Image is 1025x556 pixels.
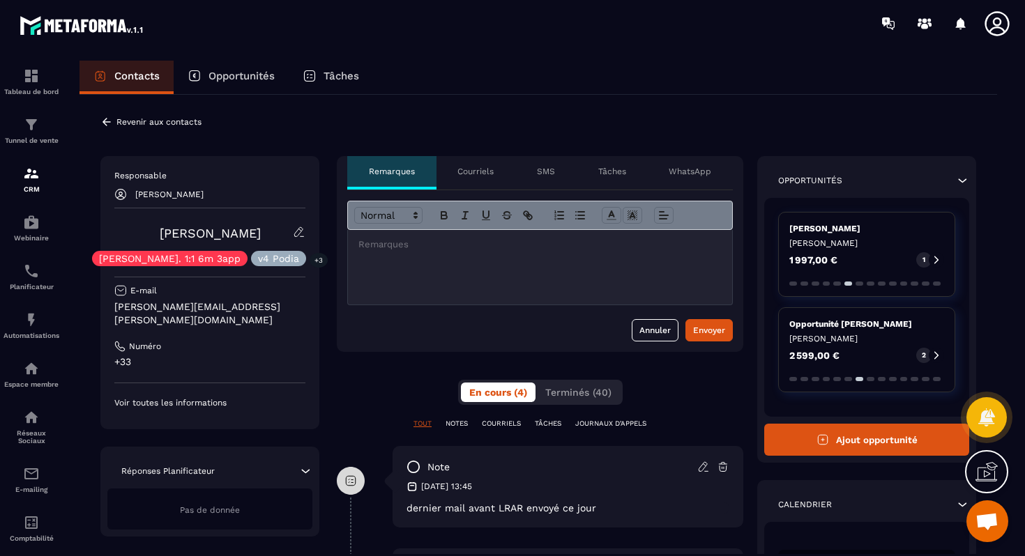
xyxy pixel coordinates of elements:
[427,461,450,474] p: note
[129,341,161,352] p: Numéro
[789,238,944,249] p: [PERSON_NAME]
[23,263,40,279] img: scheduler
[3,486,59,493] p: E-mailing
[121,465,215,477] p: Réponses Planificateur
[3,234,59,242] p: Webinaire
[23,465,40,482] img: email
[160,226,261,240] a: [PERSON_NAME]
[114,70,160,82] p: Contacts
[23,214,40,231] img: automations
[3,504,59,553] a: accountantaccountantComptabilité
[669,166,711,177] p: WhatsApp
[789,350,840,360] p: 2 599,00 €
[258,254,299,263] p: v4 Podia
[469,387,527,398] span: En cours (4)
[789,318,944,330] p: Opportunité [PERSON_NAME]
[632,319,678,341] button: Annuler
[310,253,328,268] p: +3
[966,500,1008,542] a: Ouvrir le chat
[79,61,174,94] a: Contacts
[116,117,202,127] p: Revenir aux contacts
[3,155,59,203] a: formationformationCRM
[457,166,494,177] p: Courriels
[3,380,59,388] p: Espace membre
[135,190,204,199] p: [PERSON_NAME]
[3,252,59,301] a: schedulerschedulerPlanificateur
[482,419,521,428] p: COURRIELS
[289,61,373,94] a: Tâches
[3,350,59,399] a: automationsautomationsEspace membre
[693,323,725,337] div: Envoyer
[461,383,536,402] button: En cours (4)
[413,419,432,428] p: TOUT
[23,514,40,531] img: accountant
[3,429,59,445] p: Réseaux Sociaux
[421,481,472,492] p: [DATE] 13:45
[99,254,241,263] p: [PERSON_NAME]. 1:1 6m 3app
[23,165,40,182] img: formation
[789,223,944,234] p: [PERSON_NAME]
[369,166,415,177] p: Remarques
[922,350,926,360] p: 2
[23,409,40,426] img: social-network
[789,255,837,265] p: 1 997,00 €
[114,170,305,181] p: Responsable
[114,355,305,369] p: +33
[778,175,842,186] p: Opportunités
[789,333,944,344] p: [PERSON_NAME]
[3,137,59,144] p: Tunnel de vente
[3,106,59,155] a: formationformationTunnel de vente
[3,88,59,95] p: Tableau de bord
[23,116,40,133] img: formation
[3,283,59,291] p: Planificateur
[537,383,620,402] button: Terminés (40)
[114,397,305,408] p: Voir toutes les informations
[114,300,305,327] p: [PERSON_NAME][EMAIL_ADDRESS][PERSON_NAME][DOMAIN_NAME]
[20,13,145,38] img: logo
[3,399,59,455] a: social-networksocial-networkRéseaux Sociaux
[324,70,359,82] p: Tâches
[575,419,646,428] p: JOURNAUX D'APPELS
[3,301,59,350] a: automationsautomationsAutomatisations
[23,360,40,377] img: automations
[23,311,40,328] img: automations
[764,424,969,456] button: Ajout opportunité
[778,499,832,510] p: Calendrier
[3,455,59,504] a: emailemailE-mailing
[535,419,561,428] p: TÂCHES
[3,57,59,106] a: formationformationTableau de bord
[922,255,925,265] p: 1
[446,419,468,428] p: NOTES
[598,166,626,177] p: Tâches
[685,319,733,341] button: Envoyer
[180,505,240,515] span: Pas de donnée
[3,203,59,252] a: automationsautomationsWebinaire
[3,534,59,542] p: Comptabilité
[130,285,157,296] p: E-mail
[208,70,275,82] p: Opportunités
[537,166,555,177] p: SMS
[545,387,612,398] span: Terminés (40)
[407,502,729,513] p: dernier mail avant LRAR envoyé ce jour
[174,61,289,94] a: Opportunités
[3,332,59,339] p: Automatisations
[3,185,59,193] p: CRM
[23,68,40,84] img: formation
